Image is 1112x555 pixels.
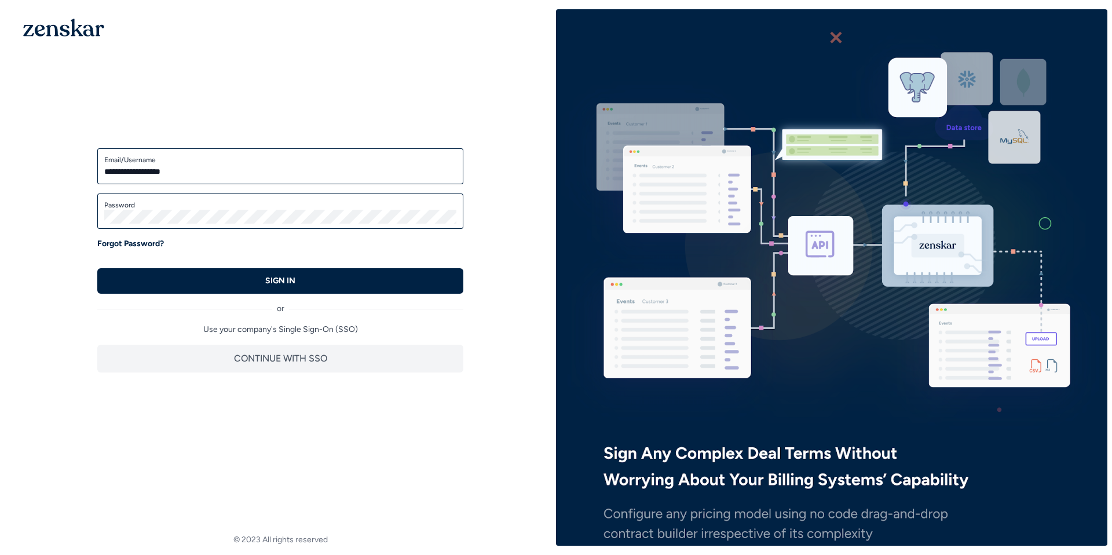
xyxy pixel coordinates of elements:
label: Email/Username [104,155,456,165]
div: or [97,294,463,315]
p: Use your company's Single Sign-On (SSO) [97,324,463,335]
button: SIGN IN [97,268,463,294]
a: Forgot Password? [97,238,164,250]
button: CONTINUE WITH SSO [97,345,463,373]
p: SIGN IN [265,275,295,287]
img: 1OGAJ2xQqyY4LXKgY66KYq0eOWRCkrZdAb3gUhuVAqdWPZE9SRJmCz+oDMSn4zDLXe31Ii730ItAGKgCKgCCgCikA4Av8PJUP... [23,19,104,36]
label: Password [104,200,456,210]
footer: © 2023 All rights reserved [5,534,556,546]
